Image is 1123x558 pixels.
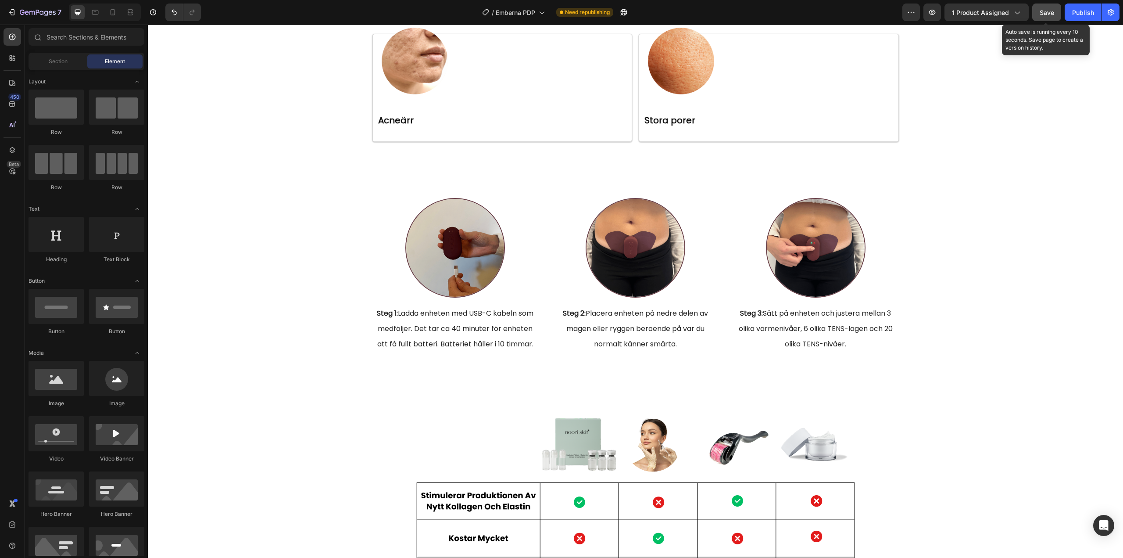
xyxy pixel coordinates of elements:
[944,4,1029,21] button: 1 product assigned
[89,128,144,136] div: Row
[1072,8,1094,17] div: Publish
[438,173,537,273] img: Alt Image
[415,284,560,324] span: Placera enheten på nedre delen av magen eller ryggen beroende på var du normalt känner smärta.
[497,90,547,102] strong: Stora porer
[952,8,1009,17] span: 1 product assigned
[89,328,144,335] div: Button
[7,161,21,168] div: Beta
[130,202,144,216] span: Toggle open
[4,4,65,21] button: 7
[29,78,46,86] span: Layout
[57,7,61,18] p: 7
[1093,515,1114,536] div: Open Intercom Messenger
[29,256,84,263] div: Heading
[496,8,535,17] span: Emberna PDP
[130,346,144,360] span: Toggle open
[29,277,45,285] span: Button
[592,284,615,294] strong: Steg 3:
[29,184,84,191] div: Row
[148,25,1123,558] iframe: Design area
[230,90,266,102] strong: Acneärr
[565,8,610,16] span: Need republishing
[492,8,494,17] span: /
[89,455,144,463] div: Video Banner
[89,400,144,407] div: Image
[130,274,144,288] span: Toggle open
[29,455,84,463] div: Video
[89,256,144,263] div: Text Block
[29,349,44,357] span: Media
[29,510,84,518] div: Hero Banner
[130,75,144,89] span: Toggle open
[1032,4,1061,21] button: Save
[229,284,386,324] span: Ladda enheten med USB-C kabeln som medföljer. Det tar ca 40 minuter för enheten att få fullt batt...
[258,173,357,273] img: Alt Image
[29,28,144,46] input: Search Sections & Elements
[49,58,68,65] span: Section
[29,328,84,335] div: Button
[165,4,201,21] div: Undo/Redo
[8,94,21,101] div: 450
[29,400,84,407] div: Image
[1040,9,1054,16] span: Save
[415,284,438,294] strong: Steg 2:
[591,284,745,324] span: Sätt på enheten och justera mellan 3 olika värmenivåer, 6 olika TENS-lägen och 20 olika TENS-nivåer.
[29,205,39,213] span: Text
[105,58,125,65] span: Element
[1065,4,1102,21] button: Publish
[618,173,718,273] img: Alt Image
[29,128,84,136] div: Row
[229,284,250,294] strong: Steg 1:
[89,510,144,518] div: Hero Banner
[89,184,144,191] div: Row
